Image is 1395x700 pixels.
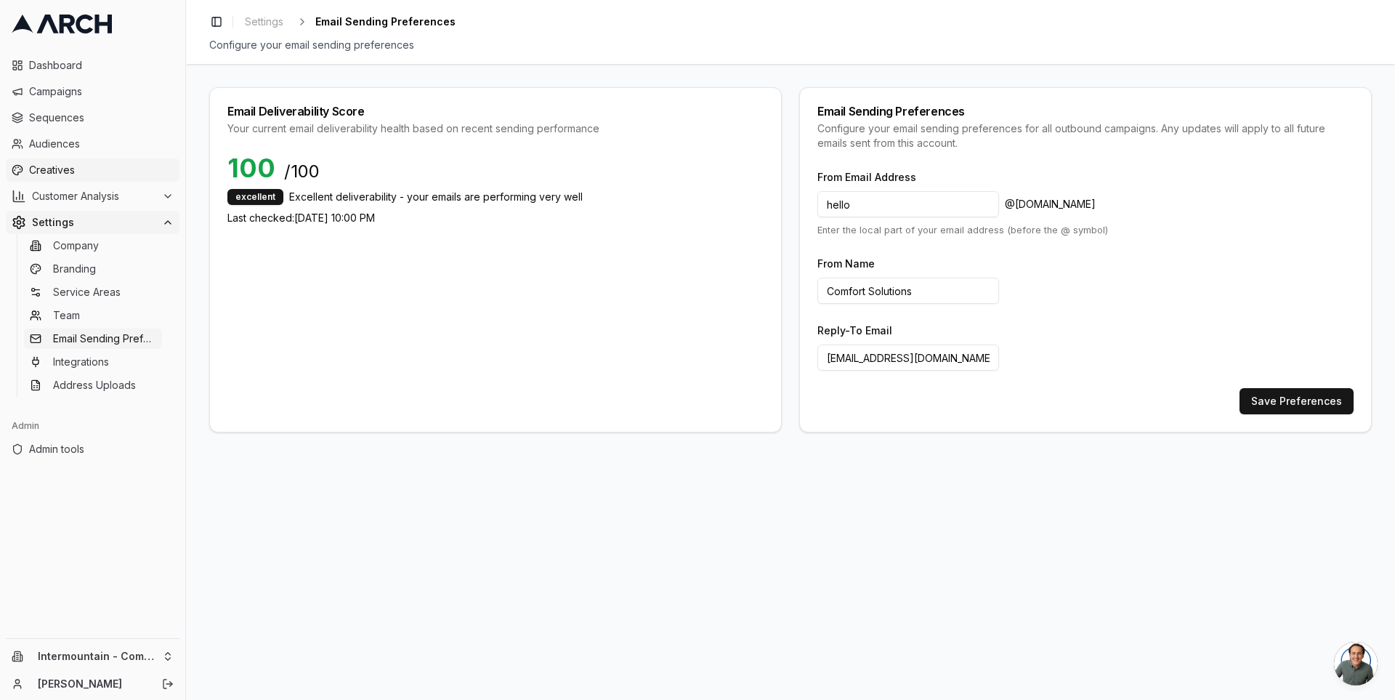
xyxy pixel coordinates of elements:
a: Sequences [6,106,179,129]
div: Open chat [1334,642,1378,685]
input: hello [817,191,999,217]
input: support@mycompany.com [817,345,999,371]
a: Creatives [6,158,179,182]
div: Configure your email sending preferences [209,38,1372,52]
span: Campaigns [29,84,174,99]
span: Customer Analysis [32,189,156,204]
span: Admin tools [29,442,174,456]
a: Campaigns [6,80,179,103]
div: Email Sending Preferences [817,105,1354,117]
div: excellent [227,189,283,205]
span: Company [53,238,99,253]
a: Company [24,236,162,256]
button: Intermountain - Comfort Solutions [6,645,179,668]
div: Configure your email sending preferences for all outbound campaigns. Any updates will apply to al... [817,121,1354,150]
span: Branding [53,262,96,276]
p: Enter the local part of your email address (before the @ symbol) [817,223,1354,237]
a: Email Sending Preferences [24,329,162,349]
a: Admin tools [6,438,179,461]
span: Dashboard [29,58,174,73]
span: Settings [32,215,156,230]
span: Service Areas [53,285,121,299]
span: Creatives [29,163,174,177]
input: Your Company Name [817,278,999,304]
a: Dashboard [6,54,179,77]
label: From Name [817,257,875,270]
a: Settings [239,12,289,32]
span: Integrations [53,355,109,369]
label: Reply-To Email [817,324,892,337]
span: Email Sending Preferences [53,331,156,346]
a: Service Areas [24,282,162,302]
nav: breadcrumb [239,12,456,32]
button: Customer Analysis [6,185,179,208]
a: [PERSON_NAME] [38,677,146,691]
a: Integrations [24,352,162,372]
span: Settings [245,15,283,29]
a: Branding [24,259,162,279]
a: Team [24,305,162,326]
button: Save Preferences [1240,388,1354,414]
label: From Email Address [817,171,916,183]
p: Last checked: [DATE] 10:00 PM [227,211,764,225]
a: Address Uploads [24,375,162,395]
span: Excellent deliverability - your emails are performing very well [289,190,583,204]
span: Address Uploads [53,378,136,393]
div: Admin [6,414,179,438]
div: Your current email deliverability health based on recent sending performance [227,121,764,136]
button: Log out [158,674,178,694]
span: Audiences [29,137,174,151]
span: 100 [227,153,275,182]
span: @ [DOMAIN_NAME] [1005,197,1096,212]
button: Settings [6,211,179,234]
span: Sequences [29,110,174,125]
span: Team [53,308,80,323]
a: Audiences [6,132,179,156]
span: Email Sending Preferences [315,15,456,29]
div: Email Deliverability Score [227,105,764,117]
span: Intermountain - Comfort Solutions [38,650,156,663]
span: /100 [284,160,320,183]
